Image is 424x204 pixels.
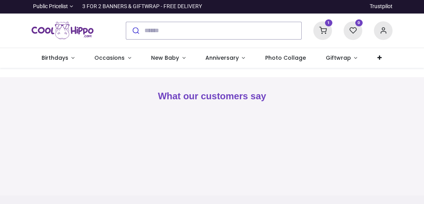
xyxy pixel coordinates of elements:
[326,54,351,62] span: Giftwrap
[31,20,94,41] img: Cool Hippo
[31,90,393,103] h2: What our customers say
[94,54,125,62] span: Occasions
[325,19,332,27] sup: 1
[195,48,255,68] a: Anniversary
[85,48,141,68] a: Occasions
[31,20,94,41] a: Logo of Cool Hippo
[265,54,306,62] span: Photo Collage
[126,22,144,39] button: Submit
[151,54,179,62] span: New Baby
[31,3,73,10] a: Public Pricelist
[33,3,68,10] span: Public Pricelist
[205,54,239,62] span: Anniversary
[42,54,68,62] span: Birthdays
[31,48,85,68] a: Birthdays
[141,48,196,68] a: New Baby
[313,27,332,33] a: 1
[370,3,393,10] a: Trustpilot
[344,27,362,33] a: 0
[355,19,363,27] sup: 0
[316,48,367,68] a: Giftwrap
[82,3,202,10] div: 3 FOR 2 BANNERS & GIFTWRAP - FREE DELIVERY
